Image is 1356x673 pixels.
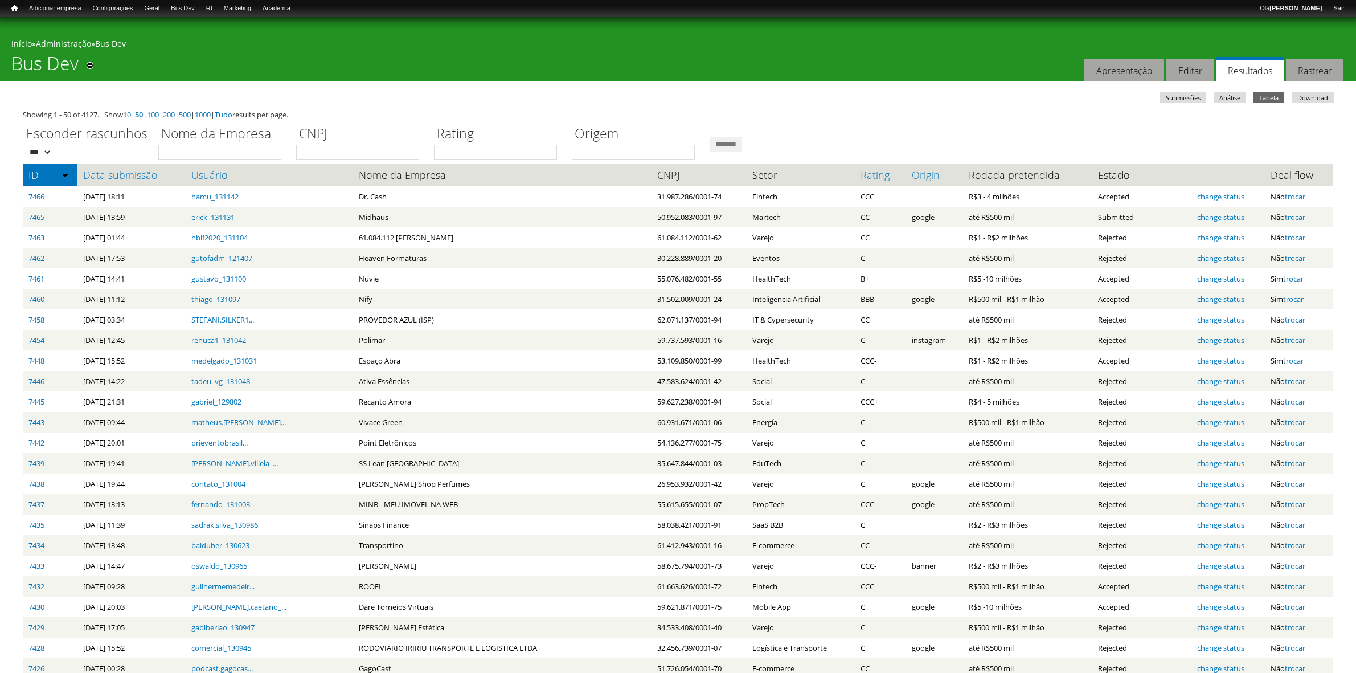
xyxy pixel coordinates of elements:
[77,453,186,474] td: [DATE] 19:41
[1197,191,1244,202] a: change status
[1285,479,1305,489] a: trocar
[1197,417,1244,427] a: change status
[353,535,652,556] td: Transportino
[906,289,964,309] td: google
[28,520,44,530] a: 7435
[123,109,131,120] a: 10
[1269,5,1322,11] strong: [PERSON_NAME]
[77,371,186,391] td: [DATE] 14:22
[1092,248,1191,268] td: Rejected
[747,248,855,268] td: Eventos
[191,479,245,489] a: contato_131004
[855,207,906,227] td: CC
[1265,268,1333,289] td: Sim
[191,335,246,345] a: renuca1_131042
[855,371,906,391] td: C
[747,412,855,433] td: Energía
[353,227,652,248] td: 61.084.112 [PERSON_NAME]
[138,3,165,14] a: Geral
[77,289,186,309] td: [DATE] 11:12
[963,268,1092,289] td: R$5 -10 milhões
[1285,540,1305,550] a: trocar
[1092,207,1191,227] td: Submitted
[353,248,652,268] td: Heaven Formaturas
[1286,59,1343,81] a: Rastrear
[963,453,1092,474] td: até R$500 mil
[1285,499,1305,509] a: trocar
[652,207,747,227] td: 50.952.083/0001-97
[77,309,186,330] td: [DATE] 03:34
[1092,164,1191,186] th: Estado
[158,124,289,145] label: Nome da Empresa
[652,186,747,207] td: 31.987.286/0001-74
[652,453,747,474] td: 35.647.844/0001-03
[1197,602,1244,612] a: change status
[652,474,747,494] td: 26.953.932/0001-42
[1285,397,1305,407] a: trocar
[296,124,427,145] label: CNPJ
[191,274,246,284] a: gustavo_131100
[747,227,855,248] td: Varejo
[1197,233,1244,243] a: change status
[28,438,44,448] a: 7442
[77,494,186,515] td: [DATE] 13:13
[1285,643,1305,653] a: trocar
[747,433,855,453] td: Varejo
[1092,412,1191,433] td: Rejected
[95,38,126,49] a: Bus Dev
[1265,576,1333,597] td: Não
[191,602,286,612] a: [PERSON_NAME].caetano_...
[165,3,200,14] a: Bus Dev
[191,191,239,202] a: hamu_131142
[215,109,232,120] a: Tudo
[1092,350,1191,371] td: Accepted
[963,330,1092,350] td: R$1 - R$2 milhões
[963,515,1092,535] td: R$2 - R$3 milhões
[1265,164,1333,186] th: Deal flow
[28,397,44,407] a: 7445
[855,309,906,330] td: CC
[1197,315,1244,325] a: change status
[963,248,1092,268] td: até R$500 mil
[747,515,855,535] td: SaaS B2B
[1328,3,1350,14] a: Sair
[195,109,211,120] a: 1000
[1197,479,1244,489] a: change status
[28,335,44,345] a: 7454
[1197,643,1244,653] a: change status
[855,227,906,248] td: CC
[1092,494,1191,515] td: Rejected
[1197,540,1244,550] a: change status
[353,391,652,412] td: Recanto Amora
[28,294,44,304] a: 7460
[963,227,1092,248] td: R$1 - R$2 milhões
[28,643,44,653] a: 7428
[963,371,1092,391] td: até R$500 mil
[353,515,652,535] td: Sinaps Finance
[353,494,652,515] td: MINB - MEU IMOVEL NA WEB
[353,474,652,494] td: [PERSON_NAME] Shop Perfumes
[191,315,254,325] a: STEFANI.SILKER1...
[353,433,652,453] td: Point Eletrônicos
[1254,3,1328,14] a: Olá[PERSON_NAME]
[257,3,296,14] a: Academia
[28,499,44,509] a: 7437
[28,376,44,386] a: 7446
[28,561,44,571] a: 7433
[191,356,257,366] a: medelgado_131031
[28,356,44,366] a: 7448
[963,474,1092,494] td: até R$500 mil
[1265,289,1333,309] td: Sim
[191,397,241,407] a: gabriel_129802
[652,391,747,412] td: 59.627.238/0001-94
[1092,330,1191,350] td: Rejected
[1197,499,1244,509] a: change status
[191,499,250,509] a: fernando_131003
[963,433,1092,453] td: até R$500 mil
[1285,212,1305,222] a: trocar
[200,3,218,14] a: RI
[855,391,906,412] td: CCC+
[1283,274,1304,284] a: trocar
[906,474,964,494] td: google
[1084,59,1164,81] a: Apresentação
